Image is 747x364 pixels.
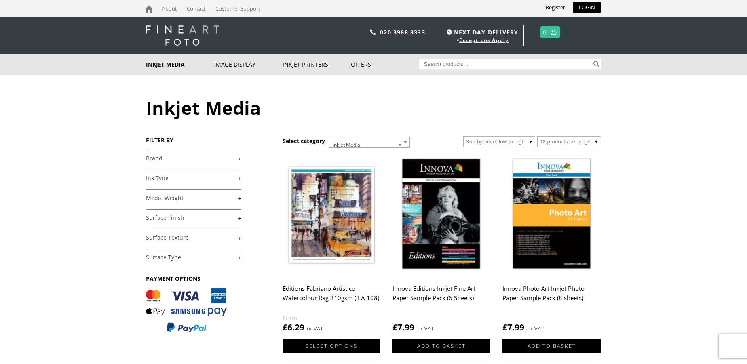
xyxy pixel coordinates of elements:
[283,281,380,314] h2: Editions Fabriano Artistico Watercolour Rag 310gsm (IFA-108)
[392,154,490,276] img: Innova Editions Inkjet Fine Art Paper Sample Pack (6 Sheets)
[146,54,214,75] a: Inkjet Media
[399,139,401,151] span: ×
[540,2,571,13] a: Register
[146,150,241,166] h4: Brand
[459,37,509,44] a: Exceptions Apply
[146,288,227,333] img: PAYMENT OPTIONS
[573,2,601,13] a: LOGIN
[146,209,241,225] h4: Surface Finish
[445,27,518,37] span: NEXT DAY DELIVERY
[146,254,241,261] a: +
[283,322,287,333] span: £
[283,322,304,333] bdi: 6.29
[329,137,409,153] span: Inkjet Media
[502,281,600,314] h2: Innova Photo Art Inkjet Photo Paper Sample Pack (8 sheets)
[392,339,490,353] a: Add to basket: “Innova Editions Inkjet Fine Art Paper Sample Pack (6 Sheets)”
[416,324,434,333] strong: inc VAT
[283,154,380,333] a: Editions Fabriano Artistico Watercolour Rag 310gsm (IFA-108) £6.29
[502,154,600,333] a: Innova Photo Art Inkjet Photo Paper Sample Pack (8 sheets) £7.99 inc VAT
[283,339,380,353] a: Select options for “Editions Fabriano Artistico Watercolour Rag 310gsm (IFA-108)”
[380,28,425,36] a: 020 3968 3333
[419,59,592,69] input: Search products…
[463,136,535,147] select: Shop order
[502,322,507,333] span: £
[146,194,241,202] a: +
[146,214,241,222] a: +
[214,54,283,75] a: Image Display
[146,136,241,144] h3: FILTER BY
[543,26,547,38] a: 0
[502,339,600,353] a: Add to basket: “Innova Photo Art Inkjet Photo Paper Sample Pack (8 sheets)”
[146,275,241,282] h3: PAYMENT OPTIONS
[551,29,557,35] img: basket.svg
[146,189,241,206] h4: Media Weight
[392,322,397,333] span: £
[526,324,544,333] strong: inc VAT
[392,154,490,333] a: Innova Editions Inkjet Fine Art Paper Sample Pack (6 Sheets) £7.99 inc VAT
[146,170,241,186] h4: Ink Type
[592,59,601,69] button: Search
[392,322,414,333] bdi: 7.99
[146,249,241,265] h4: Surface Type
[146,234,241,242] a: +
[283,54,351,75] a: Inkjet Printers
[146,155,241,162] a: +
[146,229,241,245] h4: Surface Texture
[447,29,452,35] img: time.svg
[146,95,601,120] h1: Inkjet Media
[283,154,380,276] img: Editions Fabriano Artistico Watercolour Rag 310gsm (IFA-108)
[283,137,325,145] h3: Select category
[370,29,376,35] img: phone.svg
[392,281,490,314] h2: Innova Editions Inkjet Fine Art Paper Sample Pack (6 Sheets)
[146,25,219,46] img: logo-white.svg
[502,154,600,276] img: Innova Photo Art Inkjet Photo Paper Sample Pack (8 sheets)
[146,175,241,182] a: +
[329,137,410,148] span: Inkjet Media
[351,54,419,75] a: Offers
[502,322,524,333] bdi: 7.99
